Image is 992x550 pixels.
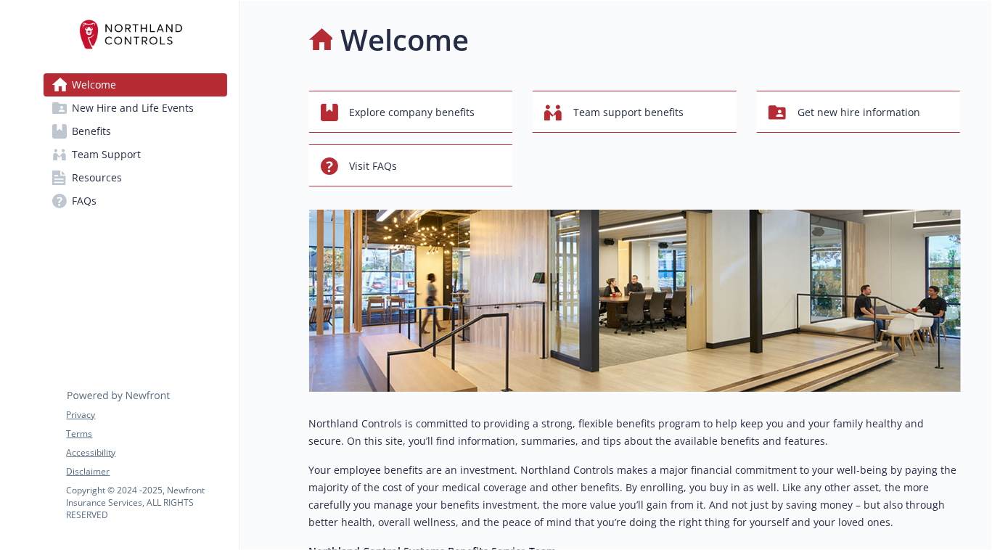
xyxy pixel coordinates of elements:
span: FAQs [73,189,97,213]
img: overview page banner [309,210,961,392]
span: Visit FAQs [350,152,398,180]
span: Get new hire information [798,99,920,126]
p: Your employee benefits are an investment. Northland Controls makes a major financial commitment t... [309,461,961,531]
a: Privacy [67,409,226,422]
span: Team support benefits [573,99,684,126]
span: Resources [73,166,123,189]
button: Visit FAQs [309,144,513,186]
button: Team support benefits [533,91,737,133]
span: Welcome [73,73,117,97]
a: New Hire and Life Events [44,97,227,120]
a: Disclaimer [67,465,226,478]
p: Northland Controls is committed to providing a strong, flexible benefits program to help keep you... [309,415,961,450]
span: Benefits [73,120,112,143]
p: Copyright © 2024 - 2025 , Newfront Insurance Services, ALL RIGHTS RESERVED [67,484,226,521]
button: Get new hire information [757,91,961,133]
a: FAQs [44,189,227,213]
a: Benefits [44,120,227,143]
a: Team Support [44,143,227,166]
span: Team Support [73,143,142,166]
a: Resources [44,166,227,189]
a: Accessibility [67,446,226,459]
h1: Welcome [341,18,470,62]
a: Welcome [44,73,227,97]
button: Explore company benefits [309,91,513,133]
span: New Hire and Life Events [73,97,194,120]
a: Terms [67,427,226,440]
span: Explore company benefits [350,99,475,126]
